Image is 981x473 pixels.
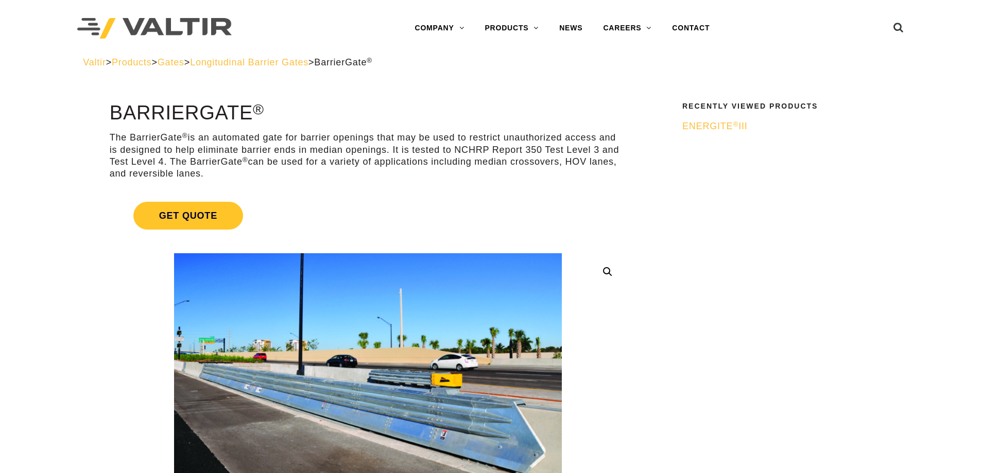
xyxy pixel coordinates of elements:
[158,57,184,67] a: Gates
[182,132,188,139] sup: ®
[682,120,891,132] a: ENERGITE®III
[474,18,549,39] a: PRODUCTS
[733,120,738,128] sup: ®
[253,101,264,117] sup: ®
[682,121,748,131] span: ENERGITE III
[404,18,474,39] a: COMPANY
[83,57,898,68] div: > > > >
[549,18,593,39] a: NEWS
[593,18,662,39] a: CAREERS
[190,57,308,67] a: Longitudinal Barrier Gates
[110,132,626,180] p: The BarrierGate is an automated gate for barrier openings that may be used to restrict unauthoriz...
[77,18,232,39] img: Valtir
[83,57,106,67] a: Valtir
[133,202,243,230] span: Get Quote
[662,18,720,39] a: CONTACT
[110,189,626,242] a: Get Quote
[314,57,372,67] span: BarrierGate
[110,102,626,124] h1: BarrierGate
[243,156,248,164] sup: ®
[682,102,891,110] h2: Recently Viewed Products
[112,57,151,67] a: Products
[367,57,372,64] sup: ®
